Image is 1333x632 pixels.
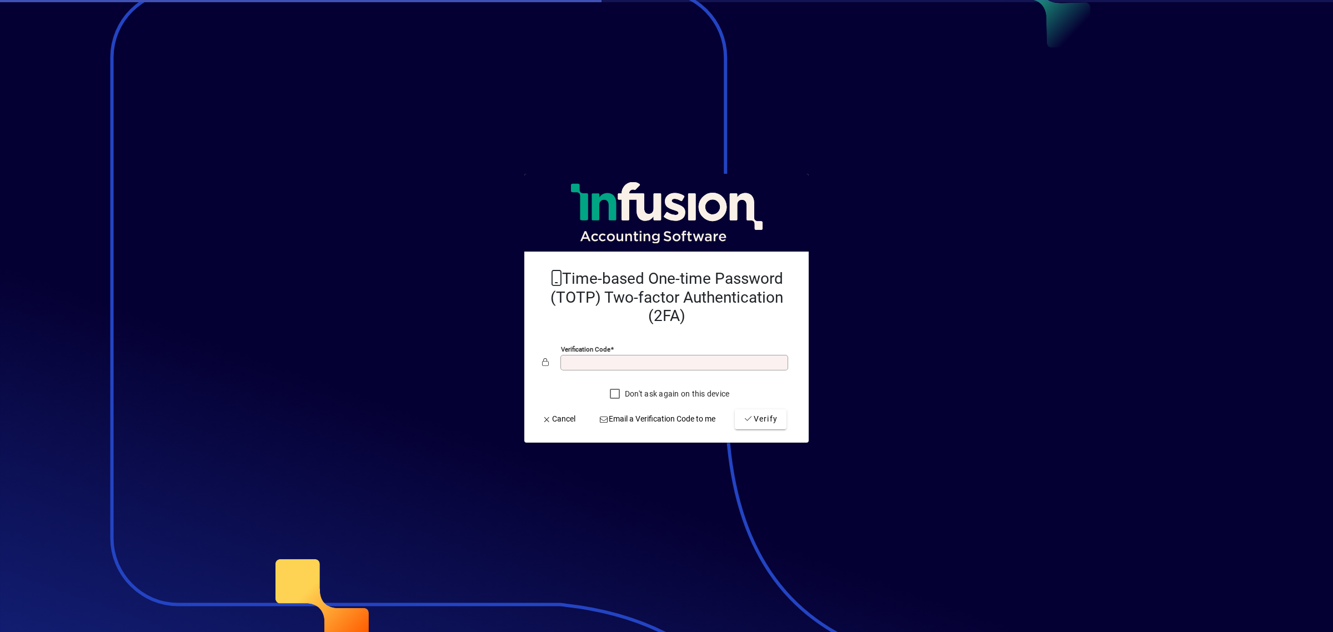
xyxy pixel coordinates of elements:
[542,269,791,325] h2: Time-based One-time Password (TOTP) Two-factor Authentication (2FA)
[595,409,720,429] button: Email a Verification Code to me
[542,413,575,425] span: Cancel
[599,413,716,425] span: Email a Verification Code to me
[735,409,786,429] button: Verify
[744,413,778,425] span: Verify
[538,409,580,429] button: Cancel
[623,388,730,399] label: Don't ask again on this device
[561,345,610,353] mat-label: Verification code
